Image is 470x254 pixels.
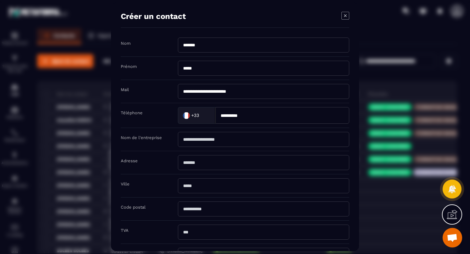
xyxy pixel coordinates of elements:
[121,182,130,186] label: Ville
[121,135,162,140] label: Nom de l'entreprise
[121,41,131,46] label: Nom
[121,87,129,92] label: Mail
[121,110,143,115] label: Téléphone
[121,64,137,69] label: Prénom
[200,110,209,120] input: Search for option
[443,228,462,247] div: Ouvrir le chat
[121,12,186,21] h4: Créer un contact
[180,109,193,122] img: Country Flag
[121,158,138,163] label: Adresse
[121,205,146,210] label: Code postal
[191,112,199,119] span: +33
[121,228,129,233] label: TVA
[178,107,215,124] div: Search for option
